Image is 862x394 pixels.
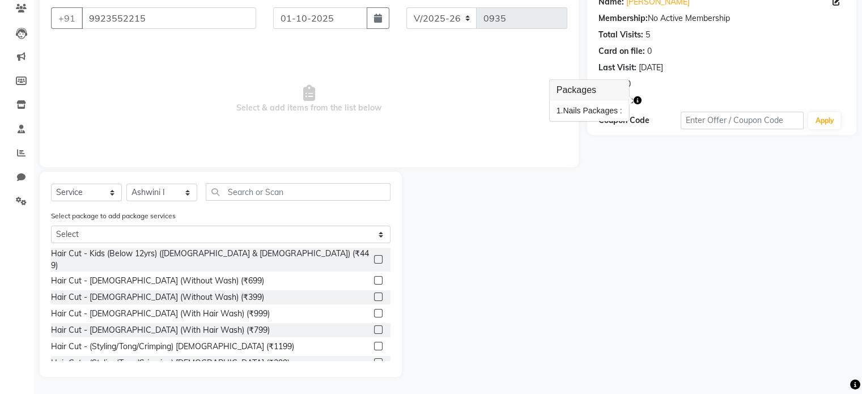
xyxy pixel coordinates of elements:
[598,115,681,126] div: Coupon Code
[51,248,370,272] div: Hair Cut - Kids (Below 12yrs) ([DEMOGRAPHIC_DATA] & [DEMOGRAPHIC_DATA]) (₹449)
[51,357,290,369] div: Hair Cut - (Styling/Tong/Crimping) [DEMOGRAPHIC_DATA] (₹299)
[557,106,563,115] span: 1.
[82,7,256,29] input: Search by Name/Mobile/Email/Code
[626,78,631,90] div: 0
[598,12,845,24] div: No Active Membership
[206,183,390,201] input: Search or Scan
[51,211,176,221] label: Select package to add package services
[51,324,270,336] div: Hair Cut - [DEMOGRAPHIC_DATA] (With Hair Wash) (₹799)
[647,45,652,57] div: 0
[646,29,650,41] div: 5
[598,62,636,74] div: Last Visit:
[51,7,83,29] button: +91
[598,45,645,57] div: Card on file:
[51,341,294,353] div: Hair Cut - (Styling/Tong/Crimping) [DEMOGRAPHIC_DATA] (₹1199)
[598,29,643,41] div: Total Visits:
[557,105,622,117] div: Nails Packages :
[681,112,804,129] input: Enter Offer / Coupon Code
[639,62,663,74] div: [DATE]
[51,275,264,287] div: Hair Cut - [DEMOGRAPHIC_DATA] (Without Wash) (₹699)
[598,78,624,90] div: Points:
[51,308,270,320] div: Hair Cut - [DEMOGRAPHIC_DATA] (With Hair Wash) (₹999)
[550,80,629,100] h3: Packages
[51,291,264,303] div: Hair Cut - [DEMOGRAPHIC_DATA] (Without Wash) (₹399)
[51,43,567,156] span: Select & add items from the list below
[598,12,648,24] div: Membership:
[808,112,840,129] button: Apply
